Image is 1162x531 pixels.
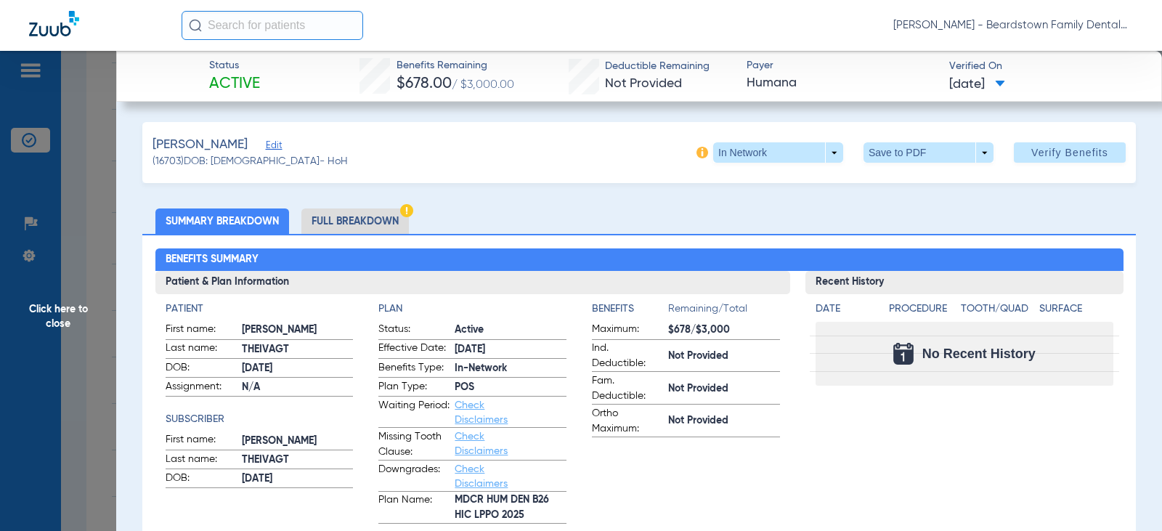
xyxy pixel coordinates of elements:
a: Check Disclaimers [455,400,508,425]
img: Search Icon [189,19,202,32]
span: POS [455,380,566,395]
app-breakdown-title: Procedure [889,301,955,322]
span: Active [209,74,260,94]
span: [PERSON_NAME] [153,136,248,154]
app-breakdown-title: Date [816,301,877,322]
h2: Benefits Summary [155,248,1124,272]
span: Not Provided [668,381,780,397]
span: Not Provided [668,413,780,429]
h4: Surface [1039,301,1113,317]
span: No Recent History [922,346,1036,361]
span: Waiting Period: [378,398,450,427]
h4: Benefits [592,301,668,317]
span: [PERSON_NAME] [242,323,354,338]
span: [DATE] [455,342,566,357]
a: Check Disclaimers [455,464,508,489]
span: Assignment: [166,379,237,397]
span: Humana [747,74,936,92]
img: Zuub Logo [29,11,79,36]
span: Deductible Remaining [605,59,710,74]
img: info-icon [696,147,708,158]
li: Summary Breakdown [155,208,289,234]
span: Payer [747,58,936,73]
button: In Network [713,142,843,163]
a: Check Disclaimers [455,431,508,456]
span: $678.00 [397,76,452,92]
span: Verify Benefits [1031,147,1108,158]
span: Not Provided [668,349,780,364]
span: Benefits Type: [378,360,450,378]
span: Edit [266,140,279,154]
span: Not Provided [605,77,682,90]
h4: Plan [378,301,566,317]
span: [DATE] [949,76,1005,94]
span: [DATE] [242,361,354,376]
h4: Tooth/Quad [961,301,1034,317]
span: THEIVAGT [242,453,354,468]
span: [PERSON_NAME] - Beardstown Family Dental [893,18,1133,33]
img: Calendar [893,343,914,365]
span: $678/$3,000 [668,323,780,338]
span: Verified On [949,59,1139,74]
span: Remaining/Total [668,301,780,322]
span: Benefits Remaining [397,58,514,73]
img: Hazard [400,204,413,217]
span: Last name: [166,452,237,469]
span: Ind. Deductible: [592,341,663,371]
span: Status [209,58,260,73]
span: Missing Tooth Clause: [378,429,450,460]
h4: Date [816,301,877,317]
h3: Patient & Plan Information [155,271,791,294]
span: Active [455,323,566,338]
h4: Subscriber [166,412,354,427]
span: Effective Date: [378,341,450,358]
span: Maximum: [592,322,663,339]
button: Save to PDF [864,142,994,163]
app-breakdown-title: Surface [1039,301,1113,322]
span: Downgrades: [378,462,450,491]
span: THEIVAGT [242,342,354,357]
span: DOB: [166,471,237,488]
button: Verify Benefits [1014,142,1126,163]
span: In-Network [455,361,566,376]
li: Full Breakdown [301,208,409,234]
span: Ortho Maximum: [592,406,663,437]
span: DOB: [166,360,237,378]
span: Plan Type: [378,379,450,397]
span: / $3,000.00 [452,79,514,91]
h3: Recent History [805,271,1123,294]
app-breakdown-title: Benefits [592,301,668,322]
h4: Patient [166,301,354,317]
span: (16703) DOB: [DEMOGRAPHIC_DATA] - HoH [153,154,348,169]
span: Fam. Deductible: [592,373,663,404]
span: N/A [242,380,354,395]
span: MDCR HUM DEN B26 HIC LPPO 2025 [455,493,566,523]
span: Last name: [166,341,237,358]
h4: Procedure [889,301,955,317]
span: First name: [166,432,237,450]
span: First name: [166,322,237,339]
span: Status: [378,322,450,339]
span: [PERSON_NAME] [242,434,354,449]
span: [DATE] [242,471,354,487]
input: Search for patients [182,11,363,40]
app-breakdown-title: Tooth/Quad [961,301,1034,322]
span: Plan Name: [378,493,450,523]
